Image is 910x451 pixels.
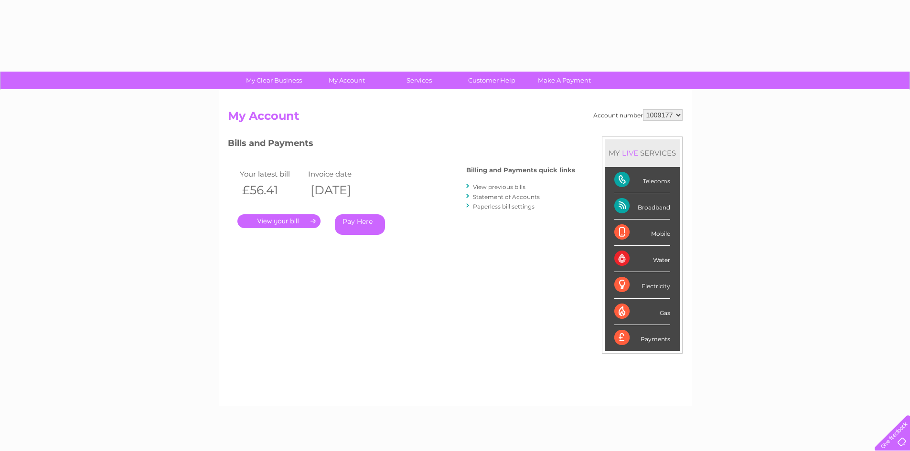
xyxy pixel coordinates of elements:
a: Statement of Accounts [473,193,540,200]
div: Broadband [614,193,670,220]
h4: Billing and Payments quick links [466,167,575,174]
h3: Bills and Payments [228,136,575,153]
a: Customer Help [452,72,531,89]
th: [DATE] [306,180,375,200]
a: . [237,214,321,228]
td: Invoice date [306,168,375,180]
h2: My Account [228,109,683,127]
div: Account number [593,109,683,121]
a: Make A Payment [525,72,604,89]
a: My Account [307,72,386,89]
a: Paperless bill settings [473,203,535,210]
a: Services [380,72,459,89]
a: My Clear Business [235,72,313,89]
div: Gas [614,299,670,325]
a: Pay Here [335,214,385,235]
th: £56.41 [237,180,306,200]
div: Water [614,246,670,272]
a: View previous bills [473,183,525,190]
td: Your latest bill [237,168,306,180]
div: LIVE [620,148,640,157]
div: Electricity [614,272,670,298]
div: MY SERVICES [605,139,680,167]
div: Mobile [614,220,670,246]
div: Payments [614,325,670,351]
div: Telecoms [614,167,670,193]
